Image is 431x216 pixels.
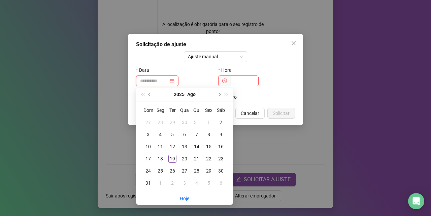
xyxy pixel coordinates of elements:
div: 3 [144,130,152,138]
th: Ter [166,104,178,116]
th: Dom [142,104,154,116]
div: 11 [156,143,164,151]
td: 2025-08-26 [166,165,178,177]
td: 2025-08-02 [215,116,227,128]
div: 5 [205,179,213,187]
td: 2025-08-07 [191,128,203,141]
td: 2025-07-27 [142,116,154,128]
div: 25 [156,167,164,175]
td: 2025-08-17 [142,153,154,165]
div: 9 [217,130,225,138]
td: 2025-08-30 [215,165,227,177]
td: 2025-09-03 [178,177,191,189]
div: 7 [193,130,201,138]
td: 2025-09-04 [191,177,203,189]
td: 2025-08-25 [154,165,166,177]
td: 2025-08-04 [154,128,166,141]
span: Ajuste manual [188,52,243,62]
button: prev-year [146,88,154,101]
td: 2025-08-01 [203,116,215,128]
div: Solicitação de ajuste [136,40,295,49]
div: 4 [156,130,164,138]
div: 5 [168,130,176,138]
div: 14 [193,143,201,151]
div: 31 [193,118,201,126]
td: 2025-07-29 [166,116,178,128]
div: 27 [180,167,189,175]
div: 30 [180,118,189,126]
div: 27 [144,118,152,126]
span: close [291,40,296,46]
td: 2025-09-05 [203,177,215,189]
div: 20 [180,155,189,163]
div: 19 [168,155,176,163]
button: Close [288,38,299,49]
td: 2025-08-03 [142,128,154,141]
td: 2025-08-11 [154,141,166,153]
label: Data [136,65,154,75]
div: 2 [217,118,225,126]
div: 4 [193,179,201,187]
td: 2025-07-31 [191,116,203,128]
div: 15 [205,143,213,151]
td: 2025-09-06 [215,177,227,189]
td: 2025-08-05 [166,128,178,141]
td: 2025-08-22 [203,153,215,165]
span: clock-circle [222,79,227,83]
td: 2025-08-06 [178,128,191,141]
div: 16 [217,143,225,151]
div: 17 [144,155,152,163]
td: 2025-08-23 [215,153,227,165]
th: Qui [191,104,203,116]
td: 2025-08-13 [178,141,191,153]
span: Cancelar [241,110,259,117]
div: 2 [168,179,176,187]
div: 24 [144,167,152,175]
a: Hoje [180,196,189,201]
div: 22 [205,155,213,163]
div: 8 [205,130,213,138]
div: 10 [144,143,152,151]
th: Sex [203,104,215,116]
td: 2025-09-02 [166,177,178,189]
td: 2025-08-20 [178,153,191,165]
td: 2025-08-15 [203,141,215,153]
td: 2025-07-30 [178,116,191,128]
div: 6 [180,130,189,138]
button: super-next-year [223,88,230,101]
td: 2025-08-28 [191,165,203,177]
th: Qua [178,104,191,116]
button: year panel [174,88,185,101]
div: 13 [180,143,189,151]
div: 23 [217,155,225,163]
div: 31 [144,179,152,187]
button: month panel [187,88,196,101]
td: 2025-08-08 [203,128,215,141]
td: 2025-08-18 [154,153,166,165]
td: 2025-08-16 [215,141,227,153]
div: 28 [156,118,164,126]
td: 2025-08-12 [166,141,178,153]
button: Cancelar [235,108,265,119]
label: Hora [218,65,236,75]
td: 2025-08-10 [142,141,154,153]
div: 29 [205,167,213,175]
button: next-year [215,88,223,101]
button: Solicitar [267,108,295,119]
div: 3 [180,179,189,187]
td: 2025-08-19 [166,153,178,165]
td: 2025-08-31 [142,177,154,189]
td: 2025-09-01 [154,177,166,189]
td: 2025-08-14 [191,141,203,153]
button: super-prev-year [139,88,146,101]
div: 30 [217,167,225,175]
div: 29 [168,118,176,126]
td: 2025-08-27 [178,165,191,177]
div: Open Intercom Messenger [408,193,424,209]
td: 2025-08-21 [191,153,203,165]
td: 2025-08-09 [215,128,227,141]
div: 26 [168,167,176,175]
th: Sáb [215,104,227,116]
th: Seg [154,104,166,116]
div: 1 [156,179,164,187]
